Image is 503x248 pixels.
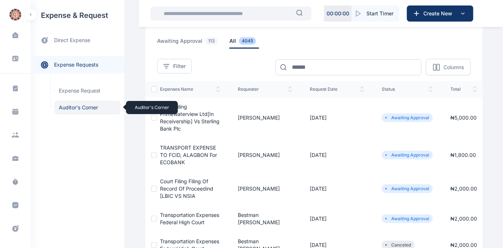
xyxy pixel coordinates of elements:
li: Awaiting Approval [385,152,430,158]
li: Awaiting Approval [385,115,430,121]
a: Court Filing Primewaterview Ltd[In Receivership] Vs Sterling Bank Plc [160,104,220,132]
span: Start Timer [366,10,393,17]
td: [DATE] [301,97,373,138]
span: 4045 [239,37,256,45]
a: all4045 [229,37,268,49]
span: expenses Name [160,86,220,92]
span: Create New [420,10,458,17]
span: Auditor's Corner [54,101,121,114]
button: Create New [407,5,473,22]
td: [PERSON_NAME] [229,97,301,138]
li: Awaiting Approval [385,216,430,222]
button: Start Timer [352,5,399,22]
span: direct expense [54,37,90,44]
span: request date [310,86,364,92]
a: Auditor's CornerAuditor's Corner [54,101,121,114]
td: [DATE] [301,172,373,206]
li: Canceled [385,242,412,248]
a: Court Filing Filing Of Record Of Proceedind [LBIC VS NSIA [160,178,213,199]
a: awaiting approval113 [157,37,229,49]
span: all [229,37,259,49]
td: [DATE] [301,138,373,172]
span: Filter [173,63,186,70]
span: Requester [238,86,292,92]
a: Transportation expenses Federal High Court [160,212,219,225]
span: ₦ 2,000.00 [450,185,477,192]
a: expense requests [31,56,124,74]
p: 00 : 00 : 00 [327,10,349,17]
span: awaiting approval [157,37,221,49]
span: ₦ 2,000.00 [450,242,477,248]
td: [PERSON_NAME] [229,172,301,206]
a: Expense Request [54,84,121,98]
button: Columns [426,59,471,75]
td: [DATE] [301,206,373,232]
span: ₦ 1,800.00 [450,152,476,158]
a: direct expense [31,31,124,50]
td: [PERSON_NAME] [229,138,301,172]
p: Columns [443,64,464,71]
td: Bestman [PERSON_NAME] [229,206,301,232]
button: Filter [157,59,192,74]
span: total [450,86,477,92]
a: TRANSPORT EXPENSE TO FCID, ALAGBON for ECOBANK [160,144,217,165]
span: ₦ 5,000.00 [450,114,477,121]
span: 113 [205,37,218,45]
span: ₦ 2,000.00 [450,215,477,222]
div: expense requests [31,50,124,74]
span: status [382,86,433,92]
li: Awaiting Approval [385,186,430,192]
